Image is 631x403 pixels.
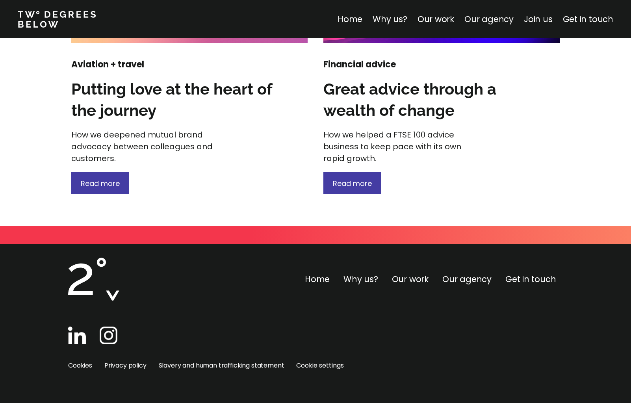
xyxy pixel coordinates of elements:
[505,273,556,285] a: Get in touch
[296,360,344,371] span: Cookie settings
[71,78,272,121] h3: Putting love at the heart of the journey
[338,13,362,25] a: Home
[104,361,147,370] a: Privacy policy
[418,13,454,25] a: Our work
[464,13,514,25] a: Our agency
[323,59,477,71] h4: Financial advice
[524,13,553,25] a: Join us
[563,13,613,25] a: Get in touch
[305,273,330,285] a: Home
[159,361,284,370] a: Slavery and human trafficking statement
[333,178,372,188] span: Read more
[343,273,378,285] a: Why us?
[296,360,344,371] button: Cookie Trigger
[442,273,492,285] a: Our agency
[323,129,477,164] p: How we helped a FTSE 100 advice business to keep pace with its own rapid growth.
[68,361,92,370] a: Cookies
[392,273,429,285] a: Our work
[373,13,407,25] a: Why us?
[71,129,225,164] p: How we deepened mutual brand advocacy between colleagues and customers.
[81,178,120,188] span: Read more
[71,59,225,71] h4: Aviation + travel
[323,78,524,121] h3: Great advice through a wealth of change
